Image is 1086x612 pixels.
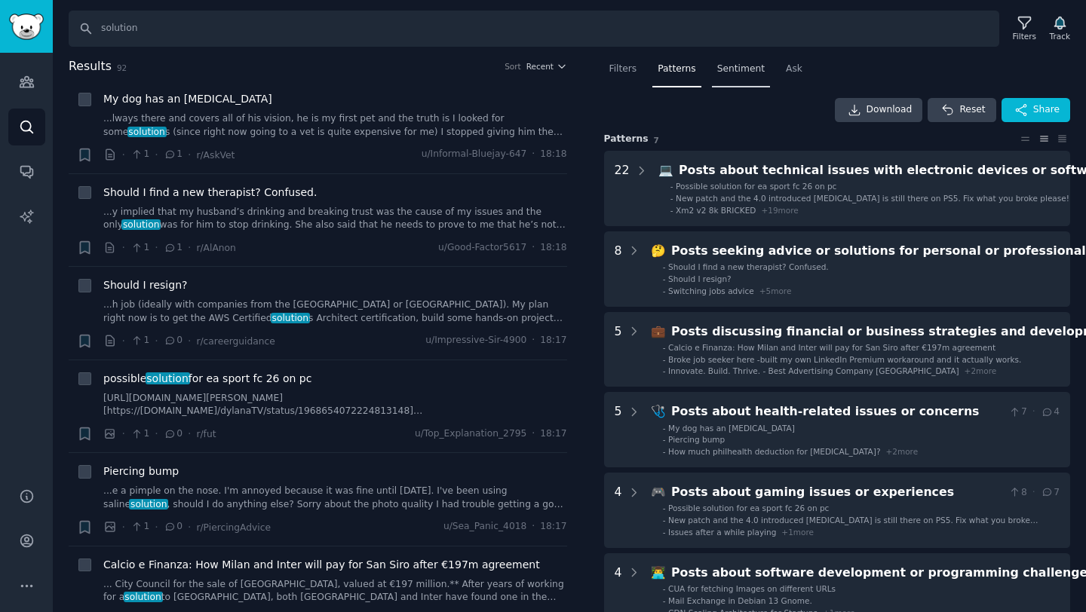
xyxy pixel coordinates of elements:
[670,193,673,203] div: -
[615,483,622,537] div: 4
[615,402,622,457] div: 5
[717,63,765,76] span: Sentiment
[532,427,535,441] span: ·
[129,499,168,509] span: solution
[1045,13,1075,44] button: Track
[196,243,235,253] span: r/AlAnon
[122,519,125,535] span: ·
[761,206,798,215] span: + 19 more
[663,366,666,376] div: -
[196,336,275,347] span: r/careerguidance
[196,429,216,439] span: r/fut
[668,516,1038,535] span: New patch and the 4.0 introduced [MEDICAL_DATA] is still there on PS5. Fix what you broke please!
[124,592,163,602] span: solution
[540,334,566,347] span: 18:17
[103,298,567,325] a: ...h job (ideally with companies from the [GEOGRAPHIC_DATA] or [GEOGRAPHIC_DATA]). My plan right ...
[668,262,829,271] span: Should I find a new therapist? Confused.
[103,112,567,139] a: ...lways there and covers all of his vision, he is my first pet and the truth is I looked for som...
[103,371,311,387] span: possible for ea sport fc 26 on pc
[668,447,880,456] span: How much philhealth deduction for [MEDICAL_DATA]?
[164,520,183,534] span: 0
[505,61,521,72] div: Sort
[103,206,567,232] a: ...y implied that my husband’s drinking and breaking trust was the cause of my issues and the onl...
[676,182,836,191] span: Possible solution for ea sport fc 26 on pc
[103,485,567,511] a: ...e a pimple on the nose. I'm annoyed because it was fine until [DATE]. I've been using salineso...
[103,557,540,573] a: Calcio e Finanza: How Milan and Inter will pay for San Siro after €197m agreement
[103,464,179,479] a: Piercing bump
[668,355,1021,364] span: Broke job seeker here -built my own LinkedIn Premium workaround and it actually works.
[651,243,666,258] span: 🤔
[9,14,44,40] img: GummySearch logo
[651,324,666,338] span: 💼
[526,61,554,72] span: Recent
[835,98,923,122] a: Download
[959,103,985,117] span: Reset
[196,150,235,161] span: r/AskVet
[668,286,754,295] span: Switching jobs advice
[103,578,567,604] a: ... City Council for the sale of [GEOGRAPHIC_DATA], valued at €197 million.** After years of work...
[1008,405,1027,419] span: 7
[676,206,756,215] span: Xm2 v2 8k BRICKED
[540,148,566,161] span: 18:18
[122,426,125,442] span: ·
[130,241,149,255] span: 1
[609,63,637,76] span: Filters
[604,133,649,146] span: Pattern s
[532,334,535,347] span: ·
[663,354,666,365] div: -
[164,427,183,441] span: 0
[668,435,725,444] span: Piercing bump
[663,527,666,537] div: -
[103,371,311,387] a: possiblesolutionfor ea sport fc 26 on pc
[670,205,673,216] div: -
[532,520,535,534] span: ·
[122,147,125,163] span: ·
[1032,405,1035,419] span: ·
[658,163,673,177] span: 💻
[422,148,527,161] span: u/Informal-Bluejay-647
[1033,103,1060,117] span: Share
[1032,486,1035,500] span: ·
[670,181,673,191] div: -
[668,596,812,605] span: Mail Exchange in Debian 13 Gnome.
[668,584,836,593] span: CUA for fetching Images on different URLs
[271,313,310,323] span: solution
[928,98,995,122] button: Reset
[651,485,666,499] span: 🎮
[786,63,802,76] span: Ask
[615,161,630,216] div: 22
[155,147,158,163] span: ·
[540,241,566,255] span: 18:18
[103,392,567,418] a: [URL][DOMAIN_NAME][PERSON_NAME] [https://[DOMAIN_NAME]/dylanaTV/status/1968654072224813148](https...
[532,148,535,161] span: ·
[867,103,913,117] span: Download
[676,194,1069,203] span: New patch and the 4.0 introduced [MEDICAL_DATA] is still there on PS5. Fix what you broke please!
[532,241,535,255] span: ·
[759,286,792,295] span: + 5 more
[415,427,526,441] span: u/Top_Explanation_2795
[663,342,666,353] div: -
[155,519,158,535] span: ·
[663,286,666,296] div: -
[188,147,191,163] span: ·
[668,274,732,283] span: Should I resign?
[130,334,149,347] span: 1
[117,63,127,72] span: 92
[425,334,526,347] span: u/Impressive-Sir-4900
[121,219,161,230] span: solution
[103,277,187,293] a: Should I resign?
[164,334,183,347] span: 0
[654,136,659,145] span: 7
[658,63,695,76] span: Patterns
[188,333,191,349] span: ·
[668,366,959,375] span: Innovate. Build. Thrive. - Best Advertising Company [GEOGRAPHIC_DATA]
[663,423,666,433] div: -
[443,520,526,534] span: u/Sea_Panic_4018
[781,528,814,537] span: + 1 more
[188,426,191,442] span: ·
[965,366,997,375] span: + 2 more
[663,274,666,284] div: -
[103,185,317,200] span: Should I find a new therapist? Confused.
